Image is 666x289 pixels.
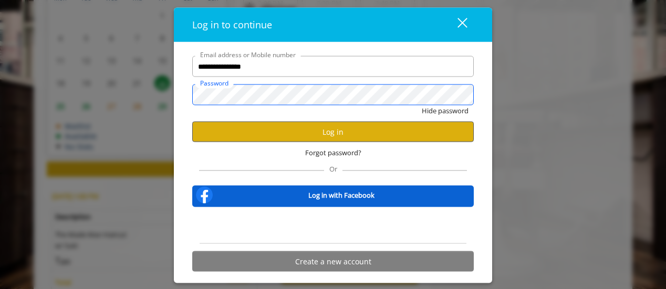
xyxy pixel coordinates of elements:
label: Password [195,78,234,88]
button: Hide password [422,105,469,116]
div: close dialog [445,17,466,33]
label: Email address or Mobile number [195,50,301,60]
button: close dialog [438,14,474,36]
input: Email address or Mobile number [192,56,474,77]
button: Log in [192,122,474,142]
span: Forgot password? [305,147,361,158]
input: Password [192,84,474,105]
img: facebook-logo [194,185,215,206]
span: Log in to continue [192,18,272,31]
iframe: Sign in with Google Button [280,214,387,237]
button: Create a new account [192,251,474,272]
span: Or [324,164,342,174]
b: Log in with Facebook [308,189,374,200]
